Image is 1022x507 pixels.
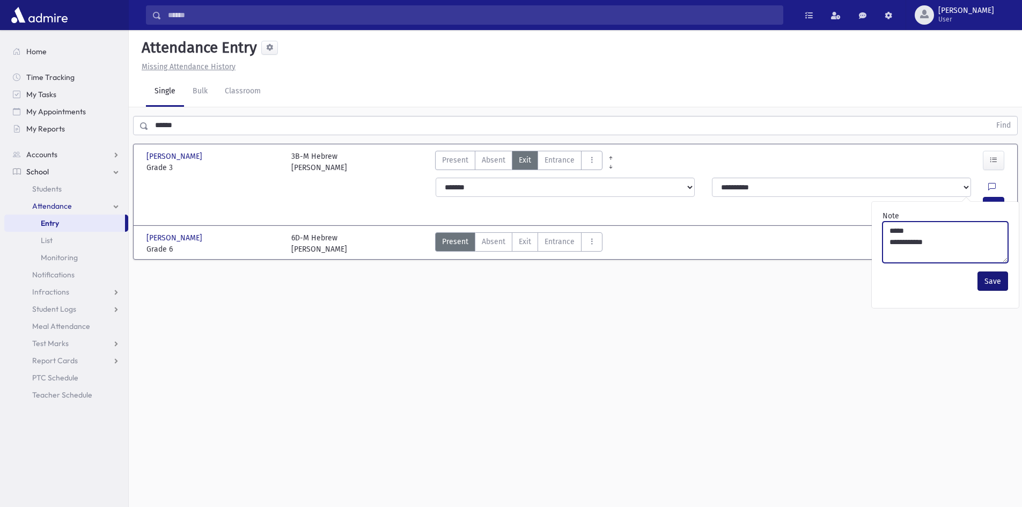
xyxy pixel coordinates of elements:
[32,356,78,365] span: Report Cards
[4,103,128,120] a: My Appointments
[146,162,281,173] span: Grade 3
[146,232,204,244] span: [PERSON_NAME]
[545,155,575,166] span: Entrance
[4,197,128,215] a: Attendance
[4,43,128,60] a: Home
[146,244,281,255] span: Grade 6
[41,253,78,262] span: Monitoring
[4,163,128,180] a: School
[4,146,128,163] a: Accounts
[4,300,128,318] a: Student Logs
[32,201,72,211] span: Attendance
[435,232,602,255] div: AttTypes
[482,155,505,166] span: Absent
[442,155,468,166] span: Present
[938,15,994,24] span: User
[41,236,53,245] span: List
[142,62,236,71] u: Missing Attendance History
[291,232,347,255] div: 6D-M Hebrew [PERSON_NAME]
[146,151,204,162] span: [PERSON_NAME]
[137,39,257,57] h5: Attendance Entry
[4,180,128,197] a: Students
[435,151,602,173] div: AttTypes
[482,236,505,247] span: Absent
[9,4,70,26] img: AdmirePro
[146,77,184,107] a: Single
[4,86,128,103] a: My Tasks
[519,236,531,247] span: Exit
[26,150,57,159] span: Accounts
[26,167,49,177] span: School
[4,249,128,266] a: Monitoring
[990,116,1017,135] button: Find
[4,266,128,283] a: Notifications
[26,72,75,82] span: Time Tracking
[938,6,994,15] span: [PERSON_NAME]
[32,270,75,280] span: Notifications
[4,283,128,300] a: Infractions
[442,236,468,247] span: Present
[519,155,531,166] span: Exit
[883,210,899,222] label: Note
[4,69,128,86] a: Time Tracking
[545,236,575,247] span: Entrance
[32,287,69,297] span: Infractions
[4,232,128,249] a: List
[32,304,76,314] span: Student Logs
[26,47,47,56] span: Home
[184,77,216,107] a: Bulk
[977,271,1008,291] button: Save
[26,90,56,99] span: My Tasks
[216,77,269,107] a: Classroom
[137,62,236,71] a: Missing Attendance History
[291,151,347,173] div: 3B-M Hebrew [PERSON_NAME]
[4,352,128,369] a: Report Cards
[32,339,69,348] span: Test Marks
[41,218,59,228] span: Entry
[32,321,90,331] span: Meal Attendance
[4,386,128,403] a: Teacher Schedule
[4,369,128,386] a: PTC Schedule
[32,390,92,400] span: Teacher Schedule
[4,215,125,232] a: Entry
[26,124,65,134] span: My Reports
[4,335,128,352] a: Test Marks
[32,184,62,194] span: Students
[26,107,86,116] span: My Appointments
[32,373,78,383] span: PTC Schedule
[161,5,783,25] input: Search
[4,318,128,335] a: Meal Attendance
[4,120,128,137] a: My Reports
